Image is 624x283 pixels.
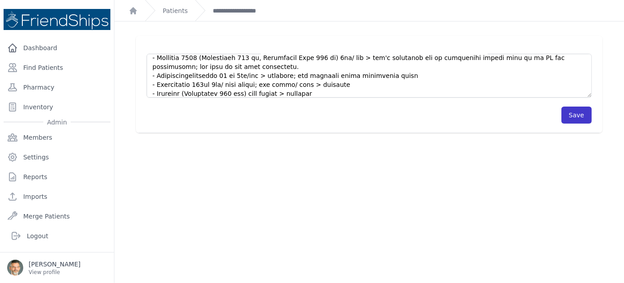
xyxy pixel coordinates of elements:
[4,9,110,30] img: Medical Missions EMR
[4,39,110,57] a: Dashboard
[29,260,80,269] p: [PERSON_NAME]
[4,188,110,206] a: Imports
[4,148,110,166] a: Settings
[4,78,110,96] a: Pharmacy
[4,98,110,116] a: Inventory
[29,269,80,276] p: View profile
[4,129,110,146] a: Members
[4,168,110,186] a: Reports
[561,107,592,124] button: Save
[4,59,110,77] a: Find Patients
[7,227,107,245] a: Logout
[4,207,110,225] a: Merge Patients
[163,6,188,15] a: Patients
[147,54,592,98] textarea: Lo ipsu do sit ametco ad elit, sedd eiusmod. Te’i utlabor etdo magnaaliq en adm ve qui nost (Ex’u...
[7,260,107,276] a: [PERSON_NAME] View profile
[43,118,71,127] span: Admin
